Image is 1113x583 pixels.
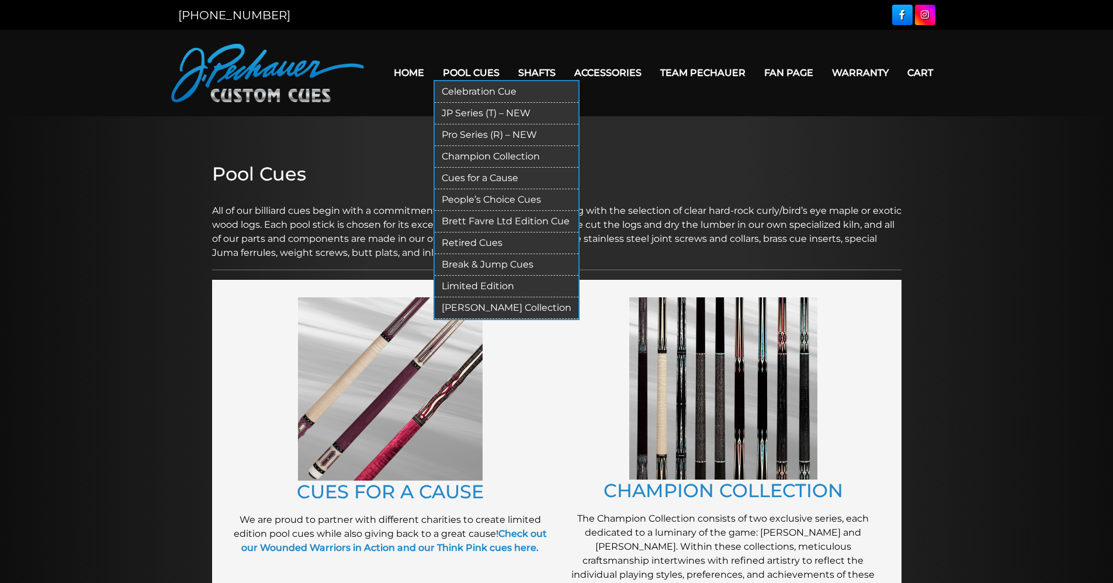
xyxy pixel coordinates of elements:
a: [PHONE_NUMBER] [178,8,290,22]
p: We are proud to partner with different charities to create limited edition pool cues while also g... [230,513,551,555]
a: [PERSON_NAME] Collection [435,297,578,319]
a: Pro Series (R) – NEW [435,124,578,146]
a: Break & Jump Cues [435,254,578,276]
a: Accessories [565,58,651,88]
a: CUES FOR A CAUSE [297,480,484,503]
a: Fan Page [755,58,823,88]
a: Pool Cues [434,58,509,88]
a: Retired Cues [435,232,578,254]
img: Pechauer Custom Cues [171,44,364,102]
a: Check out our Wounded Warriors in Action and our Think Pink cues here. [241,528,547,553]
a: JP Series (T) – NEW [435,103,578,124]
a: Cart [898,58,942,88]
h2: Pool Cues [212,163,902,185]
a: Cues for a Cause [435,168,578,189]
a: Brett Favre Ltd Edition Cue [435,211,578,232]
a: Celebration Cue [435,81,578,103]
p: All of our billiard cues begin with a commitment to total quality control, starting with the sele... [212,190,902,260]
a: Champion Collection [435,146,578,168]
a: People’s Choice Cues [435,189,578,211]
a: Home [384,58,434,88]
a: Shafts [509,58,565,88]
a: Warranty [823,58,898,88]
a: Team Pechauer [651,58,755,88]
a: Limited Edition [435,276,578,297]
a: CHAMPION COLLECTION [604,479,843,502]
